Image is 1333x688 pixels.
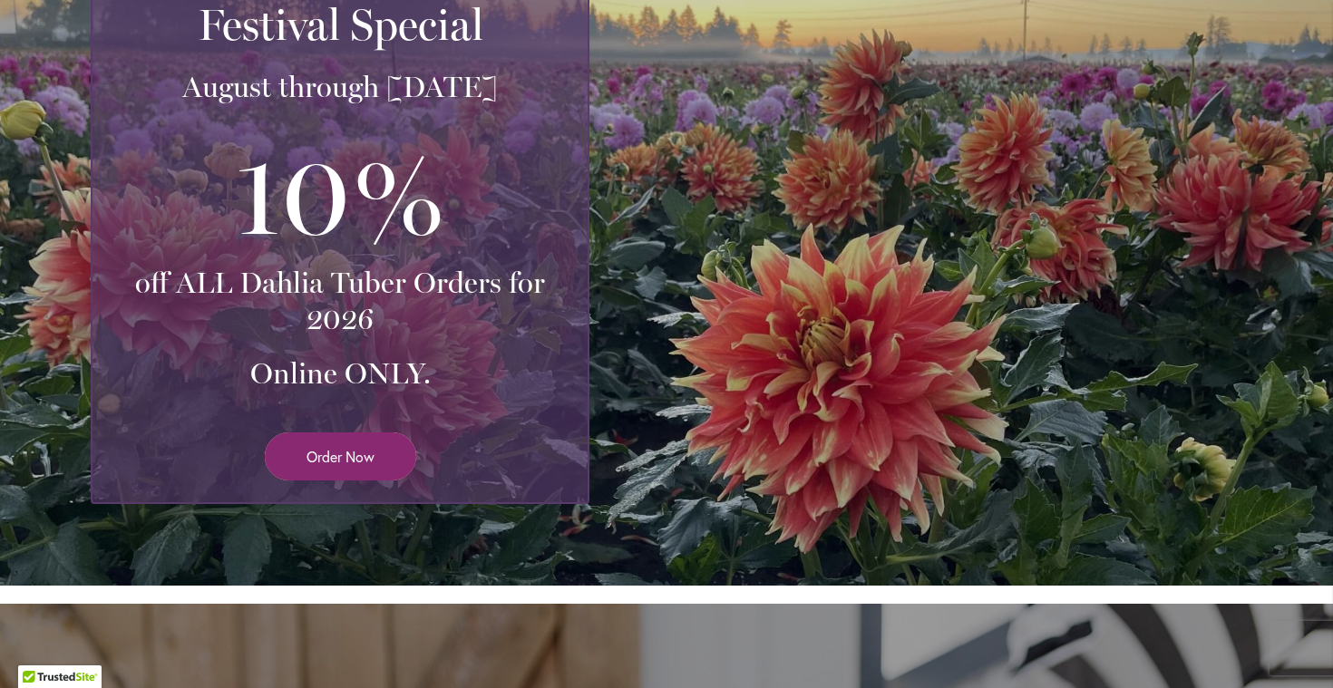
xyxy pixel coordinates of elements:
h3: off ALL Dahlia Tuber Orders for 2026 [114,265,566,337]
a: Order Now [265,432,416,480]
h3: 10% [114,123,566,265]
span: Order Now [306,446,375,467]
h3: August through [DATE] [114,69,566,105]
h3: Online ONLY. [114,355,566,392]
